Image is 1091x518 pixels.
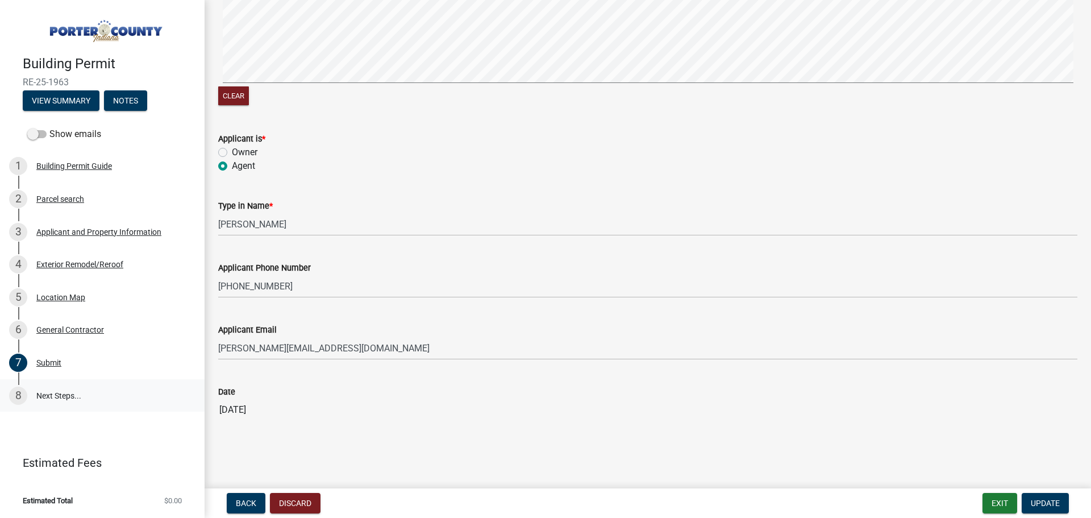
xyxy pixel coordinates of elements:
[218,135,265,143] label: Applicant is
[270,493,320,513] button: Discard
[36,162,112,170] div: Building Permit Guide
[9,255,27,273] div: 4
[218,388,235,396] label: Date
[9,451,186,474] a: Estimated Fees
[23,77,182,88] span: RE-25-1963
[232,159,255,173] label: Agent
[104,90,147,111] button: Notes
[36,359,61,367] div: Submit
[9,354,27,372] div: 7
[23,12,186,44] img: Porter County, Indiana
[218,202,273,210] label: Type in Name
[23,497,73,504] span: Estimated Total
[1031,499,1060,508] span: Update
[218,264,311,272] label: Applicant Phone Number
[9,157,27,175] div: 1
[164,497,182,504] span: $0.00
[23,56,195,72] h4: Building Permit
[9,223,27,241] div: 3
[36,326,104,334] div: General Contractor
[9,288,27,306] div: 5
[36,195,84,203] div: Parcel search
[227,493,265,513] button: Back
[36,228,161,236] div: Applicant and Property Information
[9,190,27,208] div: 2
[218,86,249,105] button: Clear
[9,321,27,339] div: 6
[27,127,101,141] label: Show emails
[23,90,99,111] button: View Summary
[9,387,27,405] div: 8
[1022,493,1069,513] button: Update
[36,260,123,268] div: Exterior Remodel/Reroof
[218,326,277,334] label: Applicant Email
[232,146,257,159] label: Owner
[236,499,256,508] span: Back
[104,97,147,106] wm-modal-confirm: Notes
[36,293,85,301] div: Location Map
[982,493,1017,513] button: Exit
[23,97,99,106] wm-modal-confirm: Summary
